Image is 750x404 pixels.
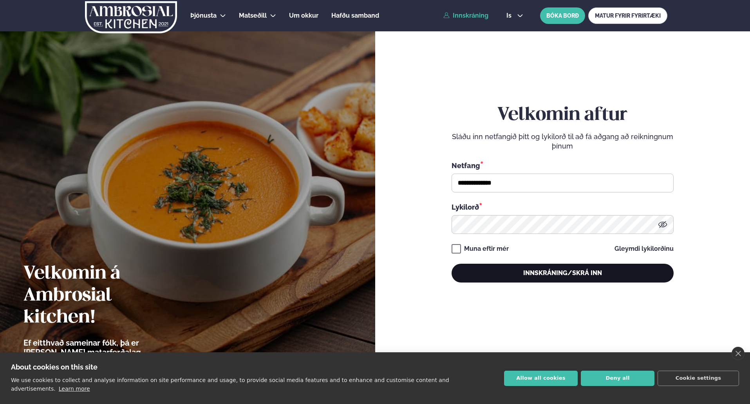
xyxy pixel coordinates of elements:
a: Um okkur [289,11,318,20]
span: Matseðill [239,12,267,19]
button: Cookie settings [658,371,739,386]
a: Gleymdi lykilorðinu [614,246,674,252]
a: close [732,347,745,360]
button: Innskráning/Skrá inn [452,264,674,283]
button: Allow all cookies [504,371,578,386]
img: logo [84,1,178,33]
a: Matseðill [239,11,267,20]
span: Hafðu samband [331,12,379,19]
h2: Velkomin aftur [452,104,674,126]
h2: Velkomin á Ambrosial kitchen! [23,263,186,329]
button: is [500,13,530,19]
span: Þjónusta [190,12,217,19]
a: MATUR FYRIR FYRIRTÆKI [588,7,667,24]
span: is [506,13,514,19]
a: Hafðu samband [331,11,379,20]
strong: About cookies on this site [11,363,98,371]
button: BÓKA BORÐ [540,7,585,24]
a: Learn more [59,386,90,392]
button: Deny all [581,371,654,386]
div: Netfang [452,160,674,170]
p: Sláðu inn netfangið þitt og lykilorð til að fá aðgang að reikningnum þínum [452,132,674,151]
a: Þjónusta [190,11,217,20]
a: Innskráning [443,12,488,19]
div: Lykilorð [452,202,674,212]
p: We use cookies to collect and analyse information on site performance and usage, to provide socia... [11,377,449,392]
span: Um okkur [289,12,318,19]
p: Ef eitthvað sameinar fólk, þá er [PERSON_NAME] matarferðalag. [23,338,186,357]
